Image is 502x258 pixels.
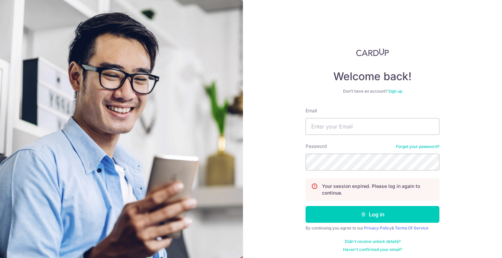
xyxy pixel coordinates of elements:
[345,239,401,244] a: Didn't receive unlock details?
[306,70,439,83] h4: Welcome back!
[395,225,428,230] a: Terms Of Service
[306,107,317,114] label: Email
[343,247,402,252] a: Haven't confirmed your email?
[306,225,439,231] div: By continuing you agree to our &
[306,118,439,135] input: Enter your Email
[306,143,327,150] label: Password
[306,89,439,94] div: Don’t have an account?
[356,48,389,56] img: CardUp Logo
[396,144,439,149] a: Forgot your password?
[364,225,392,230] a: Privacy Policy
[322,183,434,196] p: Your session expired. Please log in again to continue.
[306,206,439,223] button: Log in
[388,89,402,94] a: Sign up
